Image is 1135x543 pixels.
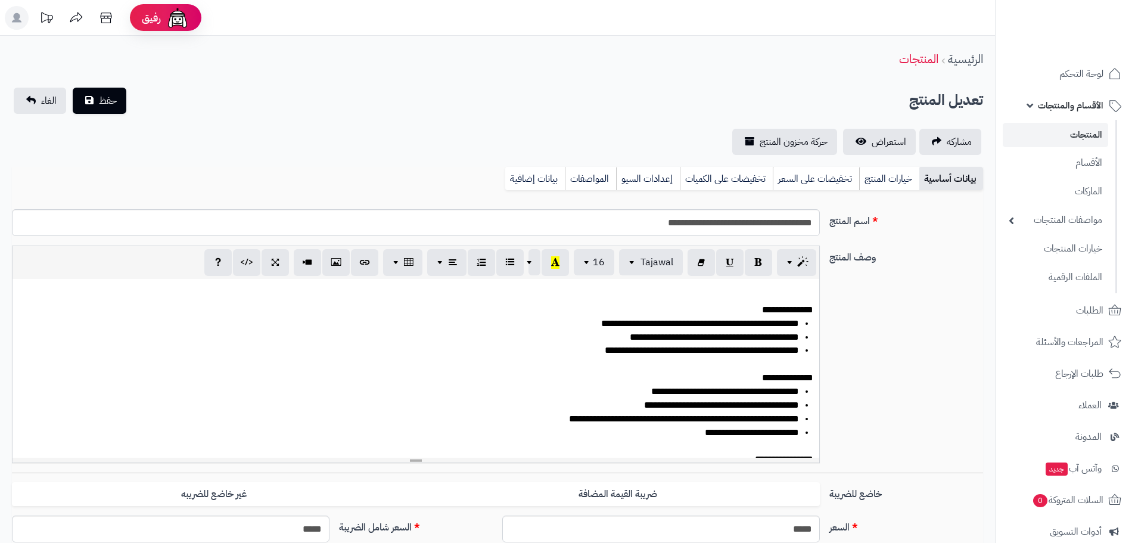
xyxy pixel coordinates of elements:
[416,482,820,507] label: ضريبة القيمة المضافة
[1059,66,1103,82] span: لوحة التحكم
[1076,302,1103,319] span: الطلبات
[1054,33,1124,58] img: logo-2.png
[619,249,683,275] button: Tajawal
[1050,523,1102,540] span: أدوات التسويق
[166,6,189,30] img: ai-face.png
[919,129,981,155] a: مشاركه
[1044,460,1102,477] span: وآتس آب
[640,255,673,269] span: Tajawal
[574,249,614,275] button: 16
[680,167,773,191] a: تخفيضات على الكميات
[773,167,859,191] a: تخفيضات على السعر
[919,167,983,191] a: بيانات أساسية
[12,482,416,507] label: غير خاضع للضريبه
[1075,429,1102,445] span: المدونة
[41,94,57,108] span: الغاء
[1003,207,1108,233] a: مواصفات المنتجات
[1003,296,1128,325] a: الطلبات
[505,167,565,191] a: بيانات إضافية
[1003,391,1128,420] a: العملاء
[1046,463,1068,476] span: جديد
[14,88,66,114] a: الغاء
[948,50,983,68] a: الرئيسية
[1003,60,1128,88] a: لوحة التحكم
[732,129,837,155] a: حركة مخزون المنتج
[1033,494,1047,507] span: 0
[99,94,117,108] span: حفظ
[1003,359,1128,388] a: طلبات الإرجاع
[1038,97,1103,114] span: الأقسام والمنتجات
[1003,423,1128,451] a: المدونة
[73,88,126,114] button: حفظ
[909,88,983,113] h2: تعديل المنتج
[32,6,61,33] a: تحديثات المنصة
[1036,334,1103,350] span: المراجعات والأسئلة
[843,129,916,155] a: استعراض
[616,167,680,191] a: إعدادات السيو
[1003,150,1108,176] a: الأقسام
[825,246,988,265] label: وصف المنتج
[142,11,161,25] span: رفيق
[825,516,988,535] label: السعر
[1003,328,1128,356] a: المراجعات والأسئلة
[565,167,616,191] a: المواصفات
[1003,265,1108,290] a: الملفات الرقمية
[1003,123,1108,147] a: المنتجات
[899,50,938,68] a: المنتجات
[593,255,605,269] span: 16
[1003,179,1108,204] a: الماركات
[1078,397,1102,414] span: العملاء
[1003,454,1128,483] a: وآتس آبجديد
[825,482,988,501] label: خاضع للضريبة
[1003,236,1108,262] a: خيارات المنتجات
[1032,492,1103,508] span: السلات المتروكة
[334,516,497,535] label: السعر شامل الضريبة
[872,135,906,149] span: استعراض
[760,135,828,149] span: حركة مخزون المنتج
[825,209,988,228] label: اسم المنتج
[859,167,919,191] a: خيارات المنتج
[1003,486,1128,514] a: السلات المتروكة0
[947,135,972,149] span: مشاركه
[1055,365,1103,382] span: طلبات الإرجاع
